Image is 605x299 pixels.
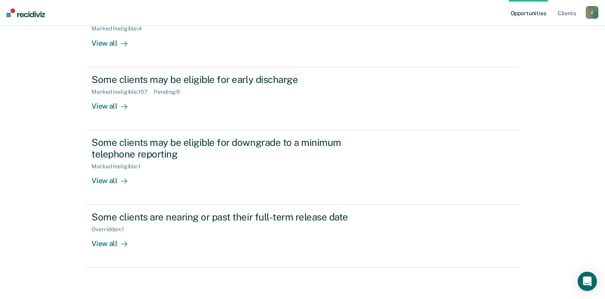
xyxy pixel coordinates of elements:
div: Some clients may be eligible for downgrade to a minimum telephone reporting [92,137,373,160]
a: Some clients may be eligible for downgrade to a minimum telephone reportingMarked Ineligible:1Vie... [85,130,519,205]
div: Some clients may be eligible for early discharge [92,74,373,85]
div: View all [92,170,136,185]
div: Marked Ineligible : 4 [92,25,148,32]
a: Some clients may be eligible for a supervision level downgradeMarked Ineligible:4View all [85,4,519,67]
div: View all [92,233,136,248]
div: Open Intercom Messenger [578,272,597,291]
div: View all [92,95,136,111]
div: Some clients are nearing or past their full-term release date [92,211,373,223]
a: Some clients are nearing or past their full-term release dateOverridden:1View all [85,205,519,268]
img: Recidiviz [6,8,45,17]
div: Marked Ineligible : 107 [92,89,154,95]
div: Pending : 9 [154,89,186,95]
div: Marked Ineligible : 1 [92,163,147,170]
div: Overridden : 1 [92,226,130,233]
div: View all [92,32,136,48]
button: V [586,6,599,19]
a: Some clients may be eligible for early dischargeMarked Ineligible:107Pending:9View all [85,67,519,130]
